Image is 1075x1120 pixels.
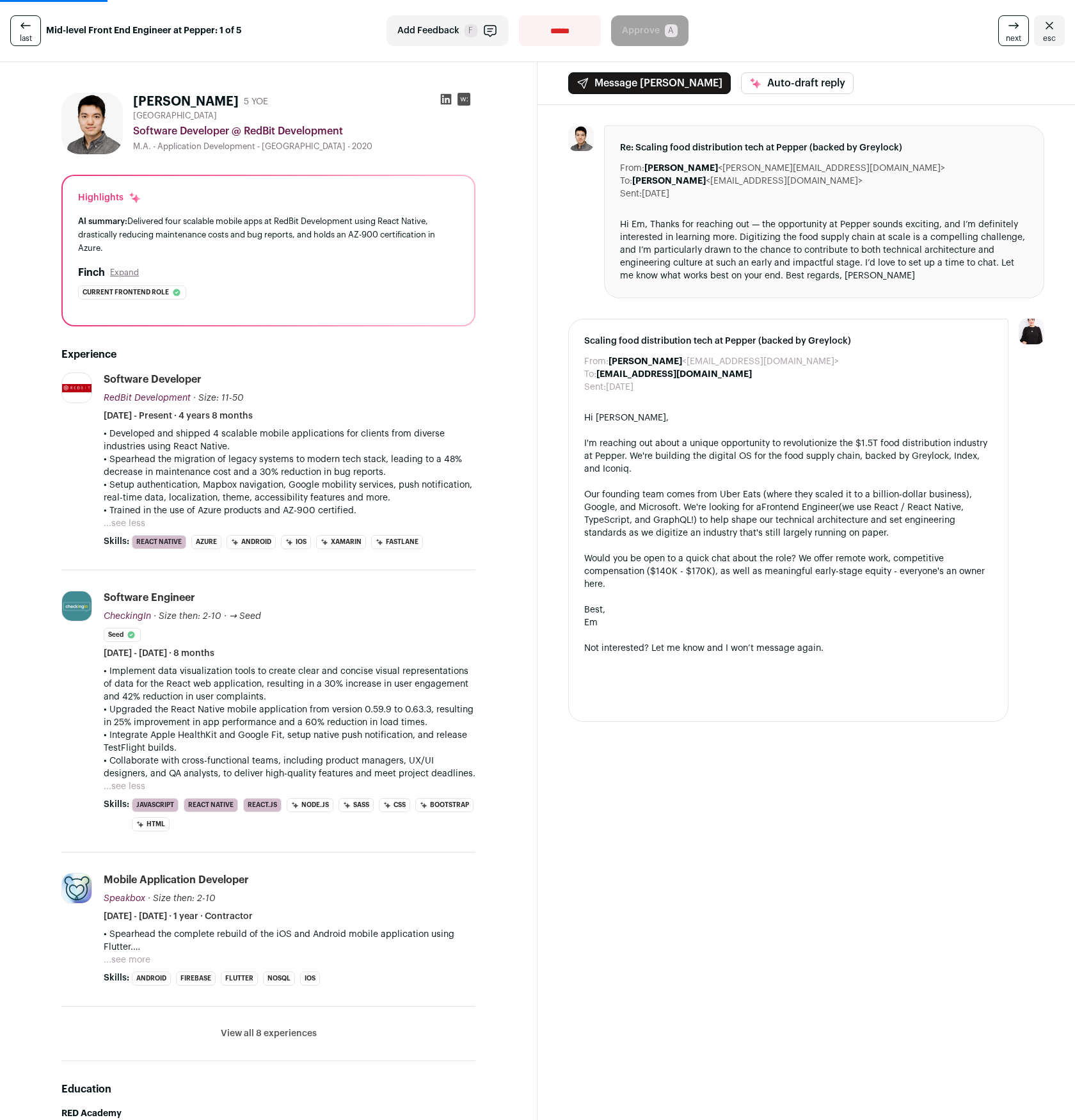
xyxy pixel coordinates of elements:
span: · Size: 11-50 [193,394,244,403]
dd: <[EMAIL_ADDRESS][DOMAIN_NAME]> [632,175,863,188]
li: HTML [132,817,170,831]
button: Add Feedback F [386,15,509,46]
button: Message [PERSON_NAME] [568,72,731,94]
p: • Developed and shipped 4 scalable mobile applications for clients from diverse industries using ... [104,428,475,453]
button: ...see less [104,517,145,530]
li: Bootstrap [415,798,474,812]
span: Skills: [104,798,129,811]
span: → Seed [229,612,261,621]
strong: Mid-level Front End Engineer at Pepper: 1 of 5 [46,24,242,37]
button: View all 8 experiences [221,1027,317,1040]
li: Firebase [176,972,216,986]
span: Current frontend role [83,286,169,299]
b: [PERSON_NAME] [632,177,706,186]
li: Fastlane [371,535,423,549]
span: Skills: [104,972,129,984]
span: · [224,610,227,623]
div: Software Engineer [104,591,195,605]
span: · Size then: 2-10 [154,612,221,621]
p: • Spearhead the migration of legacy systems to modern tech stack, leading to a 48% decrease in ma... [104,453,475,479]
li: Android [132,972,171,986]
b: [PERSON_NAME] [609,357,682,366]
dd: <[PERSON_NAME][EMAIL_ADDRESS][DOMAIN_NAME]> [644,162,945,175]
span: AI summary: [78,217,127,225]
dt: To: [620,175,632,188]
li: Node.js [287,798,333,812]
strong: RED Academy [61,1109,122,1118]
span: Add Feedback [397,24,459,37]
div: Mobile Application Developer [104,873,249,887]
span: last [20,33,32,44]
div: Our founding team comes from Uber Eats (where they scaled it to a billion-dollar business), Googl... [584,488,992,540]
h2: Experience [61,347,475,362]
img: c4321a7fd5d94855be033eff05450c1e6e39306a9b0afb2c97dca7c8aefa9cf1.jpg [568,125,594,151]
a: Close [1034,15,1065,46]
button: ...see less [104,780,145,793]
li: React Native [132,535,186,549]
span: Scaling food distribution tech at Pepper (backed by Greylock) [584,335,992,348]
p: • Collaborate with cross-functional teams, including product managers, UX/UI designers, and QA an... [104,755,475,780]
span: F [465,24,477,37]
li: Android [227,535,276,549]
p: • Implement data visualization tools to create clear and concise visual representations of data f... [104,665,475,703]
dt: To: [584,368,596,381]
a: Frontend Engineer [761,503,839,512]
div: Delivered four scalable mobile apps at RedBit Development using React Native, drastically reducin... [78,214,459,255]
dd: [DATE] [642,188,669,200]
li: CSS [379,798,410,812]
div: Software Developer [104,372,202,387]
p: • Spearhead the complete rebuild of the iOS and Android mobile application using Flutter. [104,928,475,954]
span: [DATE] - [DATE] · 1 year · Contractor [104,910,253,923]
p: • Trained in the use of Azure products and AZ-900 certified. [104,504,475,517]
div: I'm reaching out about a unique opportunity to revolutionize the $1.5T food distribution industry... [584,437,992,476]
a: next [998,15,1029,46]
img: 3e51f8d46b14380266342c1572a5565f57c5167a9f8dcd01e3fdde60a1e01143.jpg [62,591,92,621]
div: 5 YOE [244,95,268,108]
div: Not interested? Let me know and I won’t message again. [584,642,992,655]
span: · Size then: 2-10 [148,894,216,903]
dd: [DATE] [606,381,633,394]
li: React.js [243,798,282,812]
button: Expand [110,268,139,278]
h2: Finch [78,265,105,280]
a: last [10,15,41,46]
li: Seed [104,628,141,642]
li: React Native [184,798,238,812]
div: Hi [PERSON_NAME], [584,412,992,424]
dt: From: [584,355,609,368]
span: [DATE] - Present · 4 years 8 months [104,410,253,422]
li: Flutter [221,972,258,986]
span: [DATE] - [DATE] · 8 months [104,647,214,660]
li: JavaScript [132,798,179,812]
li: NoSQL [263,972,295,986]
b: [EMAIL_ADDRESS][DOMAIN_NAME] [596,370,752,379]
img: edc3757709f1b2f0d2d76b0cff864ab2d724d1ad159cc961bf5389672565f777.jpg [62,874,92,903]
span: [GEOGRAPHIC_DATA] [133,111,217,121]
p: • Setup authentication, Mapbox navigation, Google mobility services, push notification, real-time... [104,479,475,504]
div: Hi Em, Thanks for reaching out — the opportunity at Pepper sounds exciting, and I’m definitely in... [620,218,1028,282]
div: Em [584,616,992,629]
span: Re: Scaling food distribution tech at Pepper (backed by Greylock) [620,141,1028,154]
b: [PERSON_NAME] [644,164,718,173]
img: 9240684-medium_jpg [1019,319,1044,344]
dd: <[EMAIL_ADDRESS][DOMAIN_NAME]> [609,355,839,368]
li: Azure [191,535,221,549]
span: Skills: [104,535,129,548]
li: iOS [281,535,311,549]
span: Speakbox [104,894,145,903]
div: Highlights [78,191,141,204]
button: Auto-draft reply [741,72,854,94]
img: c4321a7fd5d94855be033eff05450c1e6e39306a9b0afb2c97dca7c8aefa9cf1.jpg [61,93,123,154]
h2: Education [61,1082,475,1097]
div: Software Developer @ RedBit Development [133,124,475,139]
span: next [1006,33,1021,44]
div: M.A. - Application Development - [GEOGRAPHIC_DATA] - 2020 [133,141,475,152]
span: CheckingIn [104,612,151,621]
span: esc [1043,33,1056,44]
h1: [PERSON_NAME] [133,93,239,111]
p: • Integrate Apple HealthKit and Google Fit, setup native push notification, and release TestFligh... [104,729,475,755]
img: af7fa0b26795bd0a416408f8d0c19643454d81d0279373677bc85e2d2a3132ea.jpg [62,384,92,392]
div: Would you be open to a quick chat about the role? We offer remote work, competitive compensation ... [584,552,992,591]
div: Best, [584,604,992,616]
li: iOS [300,972,320,986]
